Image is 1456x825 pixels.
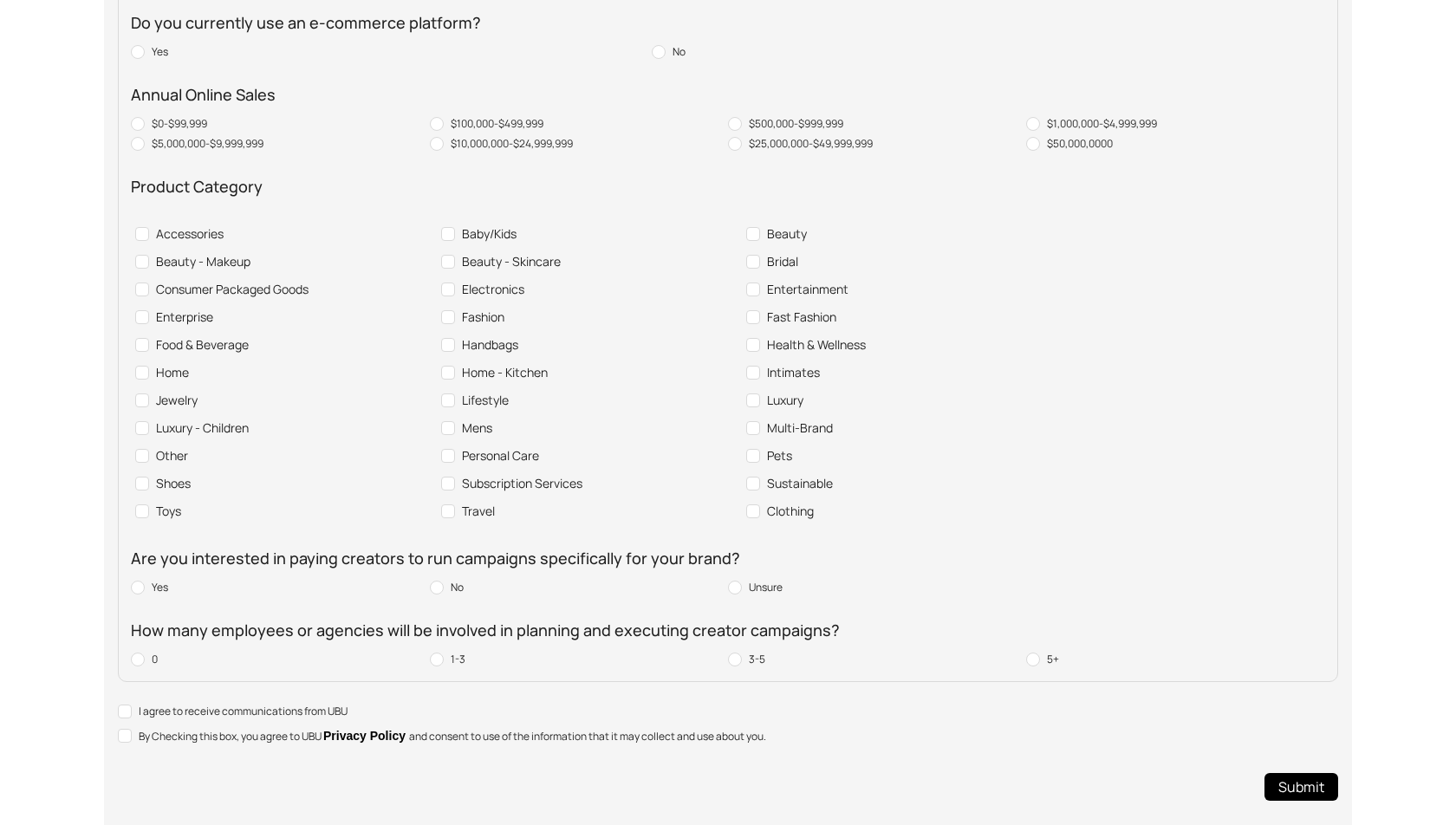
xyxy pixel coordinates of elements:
span: Luxury [760,391,810,410]
span: Electronics [455,280,531,299]
a: Privacy Policy [323,729,409,743]
span: $0-$99,999 [145,114,214,133]
span: No [666,42,692,62]
span: Yes [145,42,175,62]
span: How many employees or agencies will be involved in planning and executing creator campaigns? [131,618,840,643]
span: Yes [145,578,175,597]
span: Personal Care [455,446,546,465]
span: Luxury - Children [149,419,256,438]
span: Multi-Brand [760,419,840,438]
span: By Checking this box, you agree to UBU and consent to use of the information that it may collect ... [132,726,773,745]
span: $5,000,000-$9,999,999 [145,134,270,153]
span: Intimates [760,363,827,382]
span: Enterprise [149,308,220,327]
span: Lifestyle [455,391,516,410]
span: $1,000,000-$4,999,999 [1040,114,1164,133]
span: $50,000,0000 [1040,134,1120,153]
span: Home [149,363,196,382]
span: Entertainment [760,280,855,299]
span: Mens [455,419,499,438]
span: Baby/Kids [455,224,523,244]
span: Fast Fashion [760,308,843,327]
span: $500,000-$999,999 [742,114,850,133]
span: Consumer Packaged Goods [149,280,315,299]
span: Are you interested in paying creators to run campaigns specifically for your brand? [131,546,740,571]
span: Fashion [455,308,511,327]
span: Do you currently use an e-commerce platform? [131,10,481,36]
span: Sustainable [760,474,840,493]
span: 3-5 [742,650,772,669]
span: Product Category [131,174,263,199]
span: Home - Kitchen [455,363,555,382]
span: Unsure [742,578,790,597]
span: Shoes [149,474,198,493]
span: Accessories [149,224,231,244]
span: Pets [760,446,799,465]
span: Jewelry [149,391,205,410]
span: $25,000,000-$49,999,999 [742,134,880,153]
span: Beauty [760,224,814,244]
span: Handbags [455,335,525,354]
span: Submit [1278,776,1324,798]
button: Submit [1264,773,1338,801]
span: $100,000-$499,999 [444,114,550,133]
span: Privacy Policy [323,729,406,743]
span: No [444,578,471,597]
span: Travel [455,502,502,521]
span: 0 [145,650,165,669]
span: I agree to receive communications from UBU [132,703,354,719]
span: Beauty - Skincare [455,252,568,271]
span: Other [149,446,195,465]
span: Health & Wellness [760,335,873,354]
span: Bridal [760,252,805,271]
span: Food & Beverage [149,335,256,354]
span: Clothing [760,502,821,521]
span: Subscription Services [455,474,589,493]
span: 1-3 [444,650,472,669]
span: Annual Online Sales [131,82,276,107]
span: 5+ [1040,650,1066,669]
span: $10,000,000-$24,999,999 [444,134,580,153]
span: Toys [149,502,188,521]
span: Beauty - Makeup [149,252,257,271]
